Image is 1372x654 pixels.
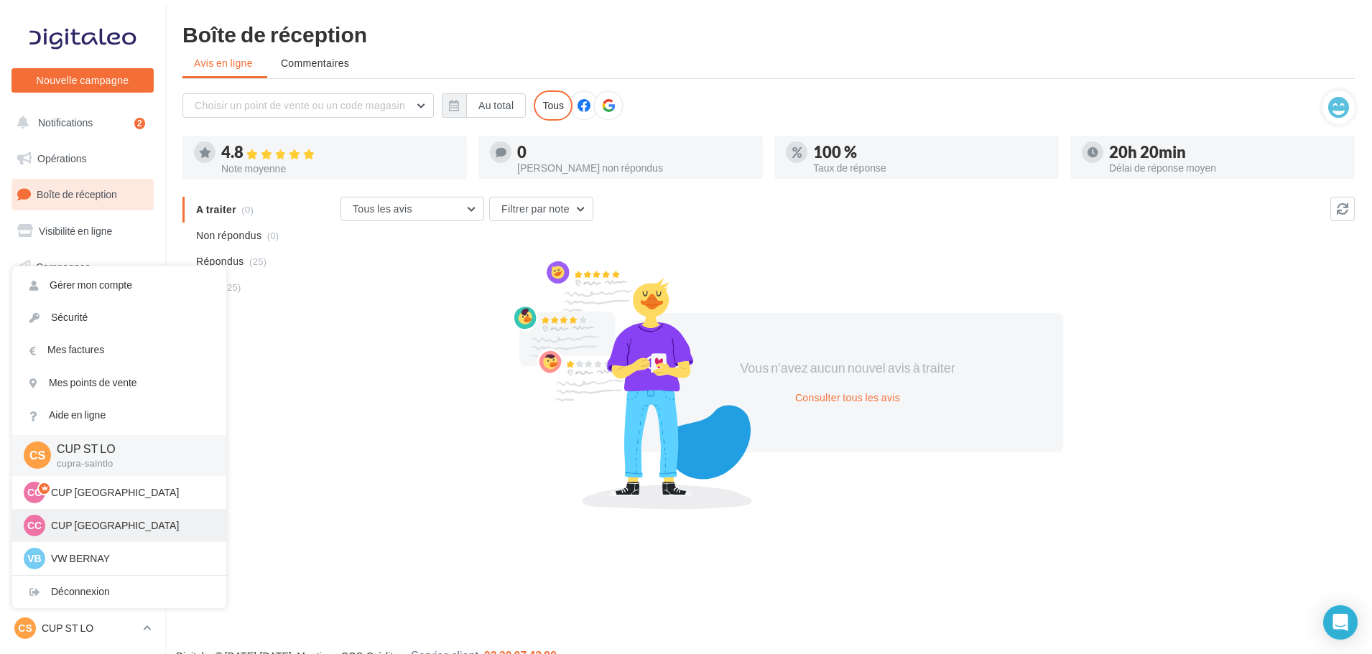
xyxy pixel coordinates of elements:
button: Tous les avis [340,197,484,221]
p: CUP [GEOGRAPHIC_DATA] [51,485,209,500]
button: Au total [466,93,526,118]
span: Non répondus [196,228,261,243]
a: Aide en ligne [12,399,226,431]
span: CS [18,621,32,635]
button: Au total [442,93,526,118]
p: cupra-saintlo [57,457,203,470]
div: Open Intercom Messenger [1323,605,1358,640]
span: (25) [223,281,241,293]
a: CS CUP ST LO [11,615,154,642]
a: Mes factures [12,334,226,366]
span: (0) [267,230,279,241]
a: Visibilité en ligne [9,216,157,246]
button: Notifications 2 [9,108,151,138]
span: Commentaires [281,56,349,70]
span: Visibilité en ligne [39,225,112,237]
a: Calendrier [9,359,157,389]
span: CS [29,447,45,464]
a: Médiathèque [9,323,157,353]
div: Note moyenne [221,164,455,174]
span: Tous les avis [353,202,412,215]
p: CUP ST LO [57,441,203,457]
span: Opérations [37,152,86,164]
span: CC [27,518,42,533]
div: 2 [134,118,145,129]
span: (25) [249,256,266,267]
p: VW BERNAY [51,551,209,566]
div: Taux de réponse [813,163,1047,173]
span: Campagnes [36,260,91,272]
a: Opérations [9,144,157,174]
a: Contacts [9,287,157,317]
p: CUP ST LO [42,621,137,635]
span: Notifications [38,116,93,129]
span: VB [27,551,41,566]
a: PLV et print personnalisable [9,394,157,436]
div: Boîte de réception [182,23,1355,45]
div: 20h 20min [1109,144,1343,160]
div: Délai de réponse moyen [1109,163,1343,173]
span: CC [27,485,42,500]
a: Sécurité [12,302,226,334]
a: Boîte de réception [9,179,157,210]
div: Déconnexion [12,576,226,608]
div: 4.8 [221,144,455,161]
span: Répondus [196,254,244,268]
button: Nouvelle campagne [11,68,154,93]
div: 100 % [813,144,1047,160]
a: Campagnes [9,252,157,282]
button: Consulter tous les avis [789,389,906,406]
a: Mes points de vente [12,367,226,399]
div: Tous [534,90,573,121]
button: Filtrer par note [489,197,593,221]
div: 0 [517,144,751,160]
p: CUP [GEOGRAPHIC_DATA] [51,518,209,533]
button: Choisir un point de vente ou un code magasin [182,93,434,118]
span: Choisir un point de vente ou un code magasin [195,99,405,111]
div: Vous n'avez aucun nouvel avis à traiter [724,359,971,378]
a: Campagnes DataOnDemand [9,442,157,485]
div: [PERSON_NAME] non répondus [517,163,751,173]
span: Boîte de réception [37,188,117,200]
a: Gérer mon compte [12,269,226,302]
